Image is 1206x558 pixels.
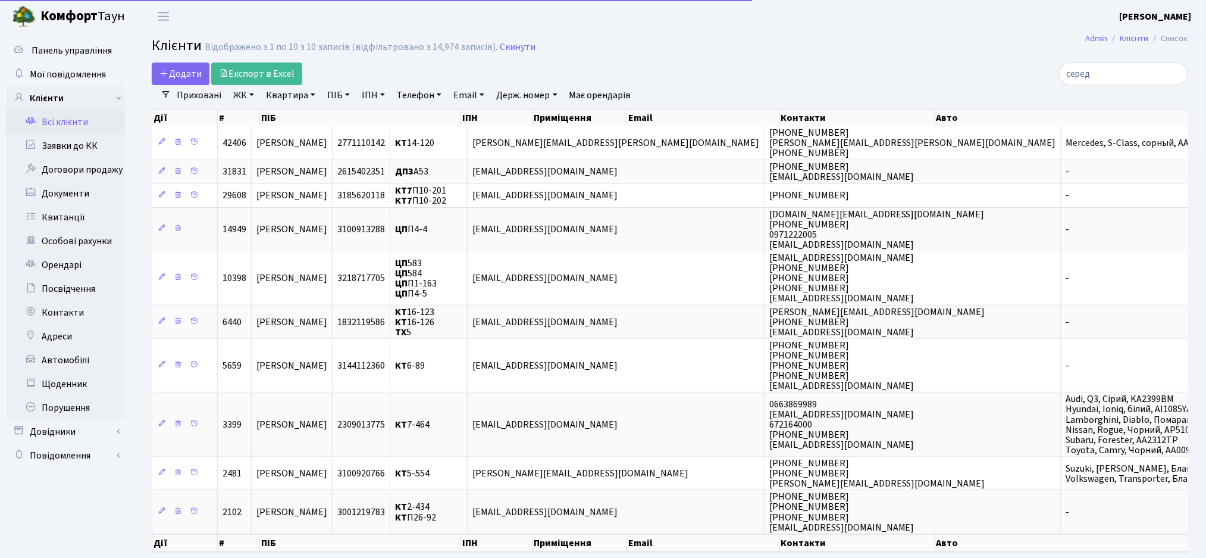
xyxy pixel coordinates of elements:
[395,359,407,372] b: КТ
[223,136,246,149] span: 42406
[395,136,434,149] span: 14-120
[6,63,125,86] a: Мої повідомлення
[6,134,125,158] a: Заявки до КК
[152,63,209,85] a: Додати
[256,166,327,179] span: [PERSON_NAME]
[769,160,914,183] span: [PHONE_NUMBER] [EMAIL_ADDRESS][DOMAIN_NAME]
[395,166,414,179] b: ДП3
[472,418,618,431] span: [EMAIL_ADDRESS][DOMAIN_NAME]
[395,467,407,480] b: КТ
[769,457,985,490] span: [PHONE_NUMBER] [PHONE_NUMBER] [PERSON_NAME][EMAIL_ADDRESS][DOMAIN_NAME]
[261,85,320,105] a: Квартира
[223,506,242,519] span: 2102
[627,110,780,126] th: Email
[395,166,428,179] span: А53
[395,326,406,339] b: ТХ
[6,420,125,444] a: Довідники
[223,467,242,480] span: 2481
[6,86,125,110] a: Клієнти
[461,534,533,552] th: ІПН
[395,501,436,524] span: 2-434 П26-92
[533,110,627,126] th: Приміщення
[159,67,202,80] span: Додати
[1059,63,1188,85] input: Пошук...
[223,316,242,329] span: 6440
[6,39,125,63] a: Панель управління
[40,7,98,26] b: Комфорт
[935,110,1189,126] th: Авто
[1120,32,1149,45] a: Клієнти
[6,110,125,134] a: Всі клієнти
[337,136,385,149] span: 2771110142
[395,501,407,514] b: КТ
[565,85,636,105] a: Має орендарів
[1066,359,1070,372] span: -
[337,418,385,431] span: 2309013775
[1120,10,1192,23] b: [PERSON_NAME]
[1066,316,1070,329] span: -
[6,253,125,277] a: Орендарі
[6,229,125,253] a: Особові рахунки
[337,316,385,329] span: 1832119586
[337,189,385,202] span: 3185620118
[935,534,1189,552] th: Авто
[256,223,327,236] span: [PERSON_NAME]
[395,223,427,236] span: П4-4
[395,257,408,270] b: ЦП
[260,534,461,552] th: ПІБ
[769,126,1056,160] span: [PHONE_NUMBER] [PERSON_NAME][EMAIL_ADDRESS][PERSON_NAME][DOMAIN_NAME] [PHONE_NUMBER]
[256,506,327,519] span: [PERSON_NAME]
[395,418,407,431] b: КТ
[357,85,390,105] a: ІПН
[627,534,780,552] th: Email
[337,223,385,236] span: 3100913288
[780,534,935,552] th: Контакти
[152,110,218,126] th: Дії
[6,205,125,229] a: Квитанції
[211,63,302,85] a: Експорт в Excel
[149,7,178,26] button: Переключити навігацію
[472,316,618,329] span: [EMAIL_ADDRESS][DOMAIN_NAME]
[228,85,259,105] a: ЖК
[1066,166,1070,179] span: -
[260,110,461,126] th: ПІБ
[6,396,125,420] a: Порушення
[472,223,618,236] span: [EMAIL_ADDRESS][DOMAIN_NAME]
[472,136,759,149] span: [PERSON_NAME][EMAIL_ADDRESS][PERSON_NAME][DOMAIN_NAME]
[1066,272,1070,285] span: -
[395,418,430,431] span: 7-464
[395,287,408,300] b: ЦП
[152,35,202,56] span: Клієнти
[395,184,446,207] span: П10-201 П10-202
[256,418,327,431] span: [PERSON_NAME]
[6,158,125,182] a: Договори продажу
[533,534,627,552] th: Приміщення
[6,348,125,372] a: Автомобілі
[1068,26,1206,51] nav: breadcrumb
[395,257,437,300] span: 583 584 П1-163 П4-5
[769,306,985,339] span: [PERSON_NAME][EMAIL_ADDRESS][DOMAIN_NAME] [PHONE_NUMBER] [EMAIL_ADDRESS][DOMAIN_NAME]
[472,189,618,202] span: [EMAIL_ADDRESS][DOMAIN_NAME]
[395,267,408,280] b: ЦП
[337,166,385,179] span: 2615402351
[12,5,36,29] img: logo.png
[395,359,425,372] span: 6-89
[337,467,385,480] span: 3100920766
[769,398,914,451] span: 0663869989 [EMAIL_ADDRESS][DOMAIN_NAME] 672164000 [PHONE_NUMBER] [EMAIL_ADDRESS][DOMAIN_NAME]
[769,189,849,202] span: [PHONE_NUMBER]
[1086,32,1108,45] a: Admin
[256,189,327,202] span: [PERSON_NAME]
[6,444,125,467] a: Повідомлення
[337,272,385,285] span: 3218717705
[395,223,408,236] b: ЦП
[223,272,246,285] span: 10398
[256,467,327,480] span: [PERSON_NAME]
[461,110,533,126] th: ІПН
[172,85,226,105] a: Приховані
[223,189,246,202] span: 29608
[322,85,355,105] a: ПІБ
[337,506,385,519] span: 3001219783
[472,359,618,372] span: [EMAIL_ADDRESS][DOMAIN_NAME]
[395,306,434,339] span: 16-123 16-126 5
[223,359,242,372] span: 5659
